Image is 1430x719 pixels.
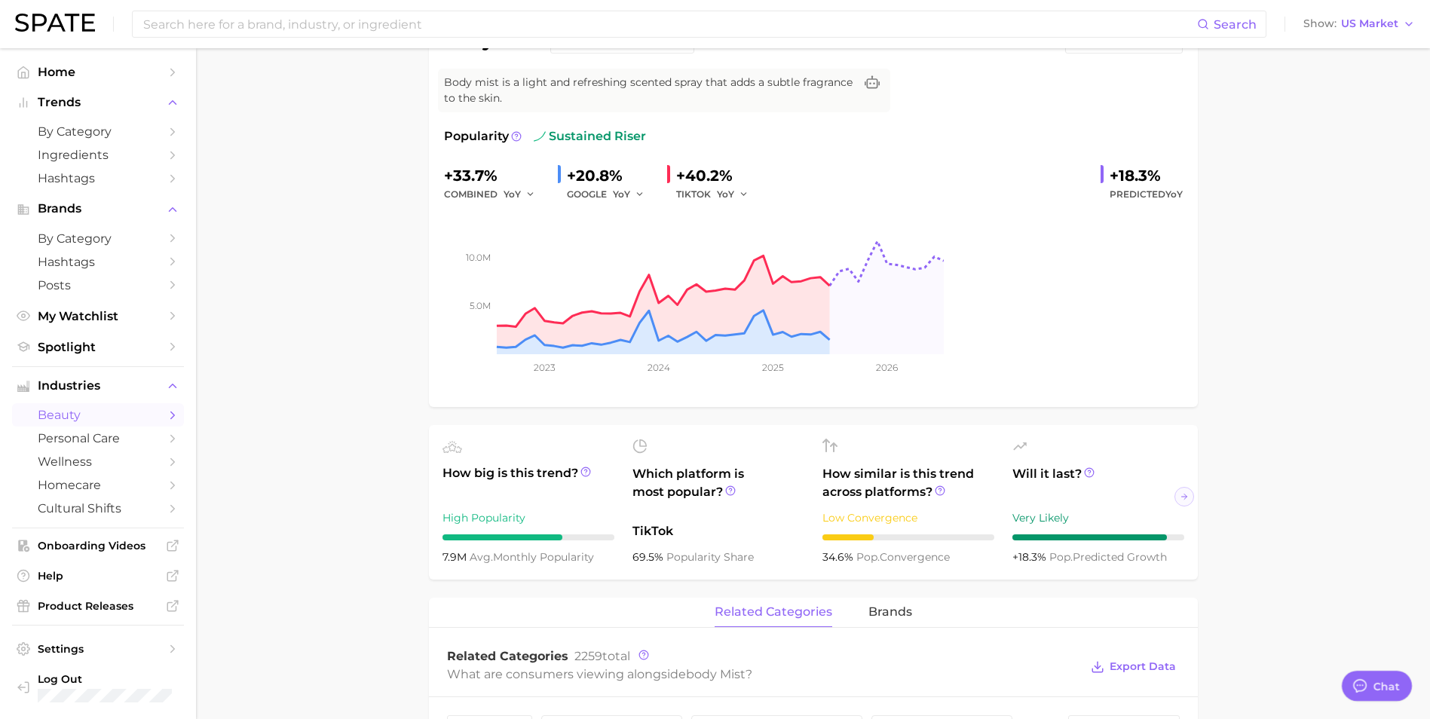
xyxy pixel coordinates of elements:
[647,362,669,373] tspan: 2024
[38,231,158,246] span: by Category
[822,465,994,501] span: How similar is this trend across platforms?
[38,65,158,79] span: Home
[1110,185,1183,203] span: Predicted
[12,403,184,427] a: beauty
[447,664,1080,684] div: What are consumers viewing alongside ?
[12,120,184,143] a: by Category
[12,197,184,220] button: Brands
[504,185,536,203] button: YoY
[1012,534,1184,540] div: 9 / 10
[38,278,158,292] span: Posts
[613,185,645,203] button: YoY
[676,185,759,203] div: TIKTOK
[1049,550,1073,564] abbr: popularity index
[444,185,546,203] div: combined
[12,497,184,520] a: cultural shifts
[676,164,759,188] div: +40.2%
[12,638,184,660] a: Settings
[715,605,832,619] span: related categories
[442,550,470,564] span: 7.9m
[12,250,184,274] a: Hashtags
[470,550,594,564] span: monthly popularity
[12,91,184,114] button: Trends
[38,642,158,656] span: Settings
[444,164,546,188] div: +33.7%
[38,148,158,162] span: Ingredients
[1012,550,1049,564] span: +18.3%
[444,32,538,50] h1: body mist
[567,164,655,188] div: +20.8%
[442,509,614,527] div: High Popularity
[12,595,184,617] a: Product Releases
[534,127,646,145] span: sustained riser
[12,227,184,250] a: by Category
[38,672,184,686] span: Log Out
[38,539,158,552] span: Onboarding Videos
[15,14,95,32] img: SPATE
[632,550,666,564] span: 69.5%
[12,534,184,557] a: Onboarding Videos
[12,335,184,359] a: Spotlight
[38,124,158,139] span: by Category
[613,188,630,200] span: YoY
[38,340,158,354] span: Spotlight
[12,304,184,328] a: My Watchlist
[856,550,950,564] span: convergence
[38,309,158,323] span: My Watchlist
[876,362,898,373] tspan: 2026
[38,96,158,109] span: Trends
[12,427,184,450] a: personal care
[38,255,158,269] span: Hashtags
[632,465,804,515] span: Which platform is most popular?
[666,550,754,564] span: popularity share
[38,408,158,422] span: beauty
[38,569,158,583] span: Help
[38,599,158,613] span: Product Releases
[12,668,184,707] a: Log out. Currently logged in with e-mail vanessa.burton@loreal.com.
[762,362,784,373] tspan: 2025
[1214,17,1257,32] span: Search
[822,550,856,564] span: 34.6%
[444,127,509,145] span: Popularity
[1012,509,1184,527] div: Very Likely
[1341,20,1398,28] span: US Market
[533,362,555,373] tspan: 2023
[142,11,1197,37] input: Search here for a brand, industry, or ingredient
[38,379,158,393] span: Industries
[444,75,854,106] span: Body mist is a light and refreshing scented spray that adds a subtle fragrance to the skin.
[504,188,521,200] span: YoY
[38,171,158,185] span: Hashtags
[442,464,614,501] span: How big is this trend?
[574,649,602,663] span: 2259
[12,564,184,587] a: Help
[1012,465,1184,501] span: Will it last?
[574,649,630,663] span: total
[1110,660,1176,673] span: Export Data
[567,185,655,203] div: GOOGLE
[686,667,746,681] span: body mist
[38,501,158,516] span: cultural shifts
[12,143,184,167] a: Ingredients
[632,522,804,540] span: TikTok
[717,188,734,200] span: YoY
[442,534,614,540] div: 7 / 10
[717,185,749,203] button: YoY
[12,450,184,473] a: wellness
[1087,656,1179,678] button: Export Data
[1110,164,1183,188] div: +18.3%
[38,478,158,492] span: homecare
[1300,14,1419,34] button: ShowUS Market
[868,605,912,619] span: brands
[12,274,184,297] a: Posts
[822,534,994,540] div: 3 / 10
[38,454,158,469] span: wellness
[447,649,568,663] span: Related Categories
[38,431,158,445] span: personal care
[1165,188,1183,200] span: YoY
[12,60,184,84] a: Home
[822,509,994,527] div: Low Convergence
[12,375,184,397] button: Industries
[534,130,546,142] img: sustained riser
[12,167,184,190] a: Hashtags
[12,473,184,497] a: homecare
